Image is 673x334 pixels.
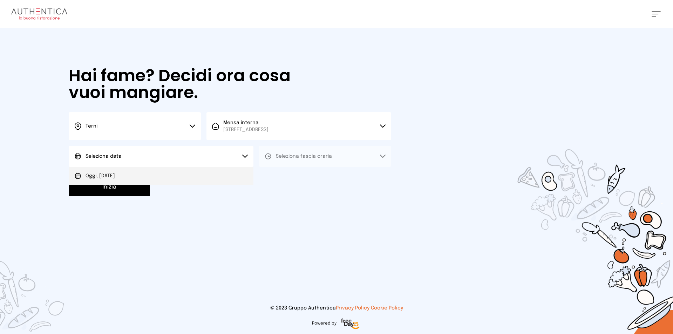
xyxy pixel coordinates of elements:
span: Seleziona data [86,154,122,159]
button: Inizia [69,178,150,196]
span: Seleziona fascia oraria [276,154,332,159]
button: Seleziona fascia oraria [259,146,391,167]
a: Privacy Policy [336,306,369,311]
button: Seleziona data [69,146,253,167]
a: Cookie Policy [371,306,403,311]
span: Oggi, [DATE] [86,172,115,179]
span: Powered by [312,321,336,326]
p: © 2023 Gruppo Authentica [11,305,662,312]
img: logo-freeday.3e08031.png [339,317,361,331]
